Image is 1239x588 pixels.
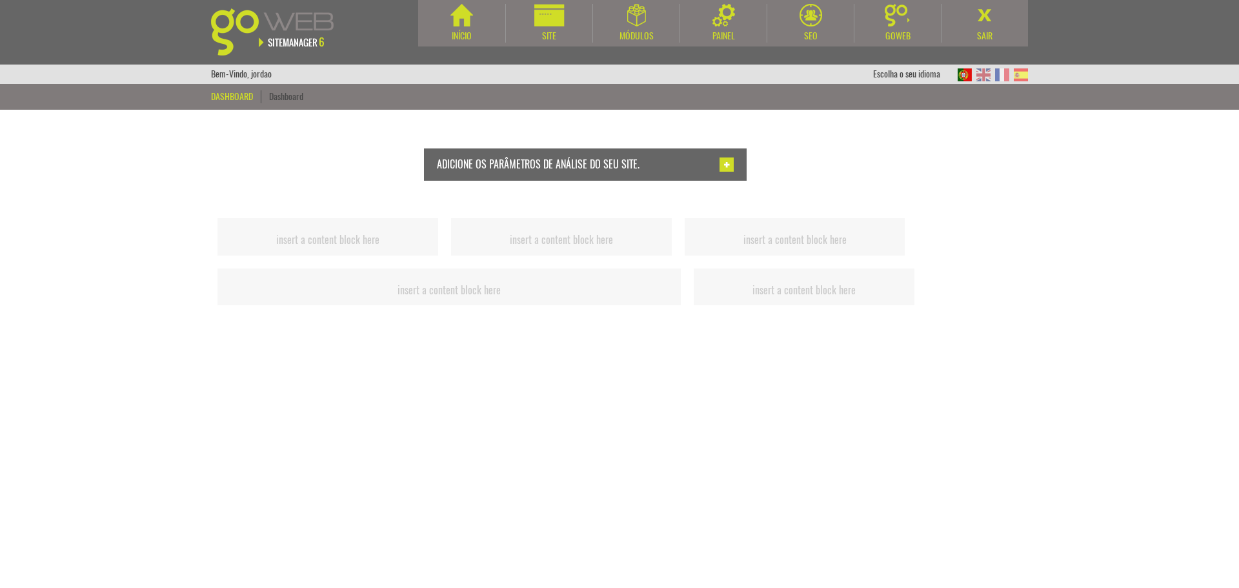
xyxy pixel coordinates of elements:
[211,90,261,103] div: Dashboard
[873,65,953,84] div: Escolha o seu idioma
[958,68,972,81] img: PT
[437,157,640,171] span: Adicione os parâmetros de análise do seu site.
[221,234,435,246] h2: insert a content block here
[885,4,911,26] img: Goweb
[211,8,348,56] img: Goweb
[697,285,911,296] h2: insert a content block here
[418,30,505,43] div: Início
[720,157,734,172] img: Adicionar
[534,4,565,26] img: Site
[593,30,680,43] div: Módulos
[221,285,678,296] h2: insert a content block here
[974,4,996,26] img: Sair
[767,30,854,43] div: SEO
[506,30,592,43] div: Site
[688,234,902,246] h2: insert a content block here
[995,68,1009,81] img: FR
[1014,68,1028,81] img: ES
[211,65,272,84] div: Bem-Vindo, jordao
[269,90,303,103] a: Dashboard
[712,4,735,26] img: Painel
[454,234,669,246] h2: insert a content block here
[450,4,473,26] img: Início
[627,4,646,26] img: Módulos
[976,68,991,81] img: EN
[854,30,941,43] div: Goweb
[680,30,767,43] div: Painel
[942,30,1028,43] div: Sair
[224,148,946,181] a: Adicione os parâmetros de análise do seu site. Adicionar
[800,4,822,26] img: SEO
